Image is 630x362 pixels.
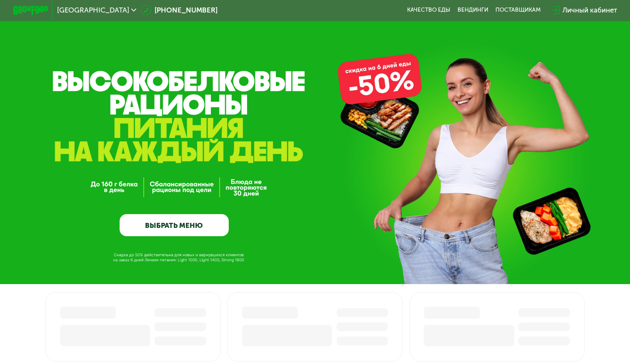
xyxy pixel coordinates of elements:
a: Вендинги [457,7,488,14]
div: поставщикам [495,7,541,14]
a: ВЫБРАТЬ МЕНЮ [120,214,228,236]
a: [PHONE_NUMBER] [141,5,218,15]
span: [GEOGRAPHIC_DATA] [57,7,129,14]
a: Качество еды [407,7,450,14]
div: Личный кабинет [562,5,617,15]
